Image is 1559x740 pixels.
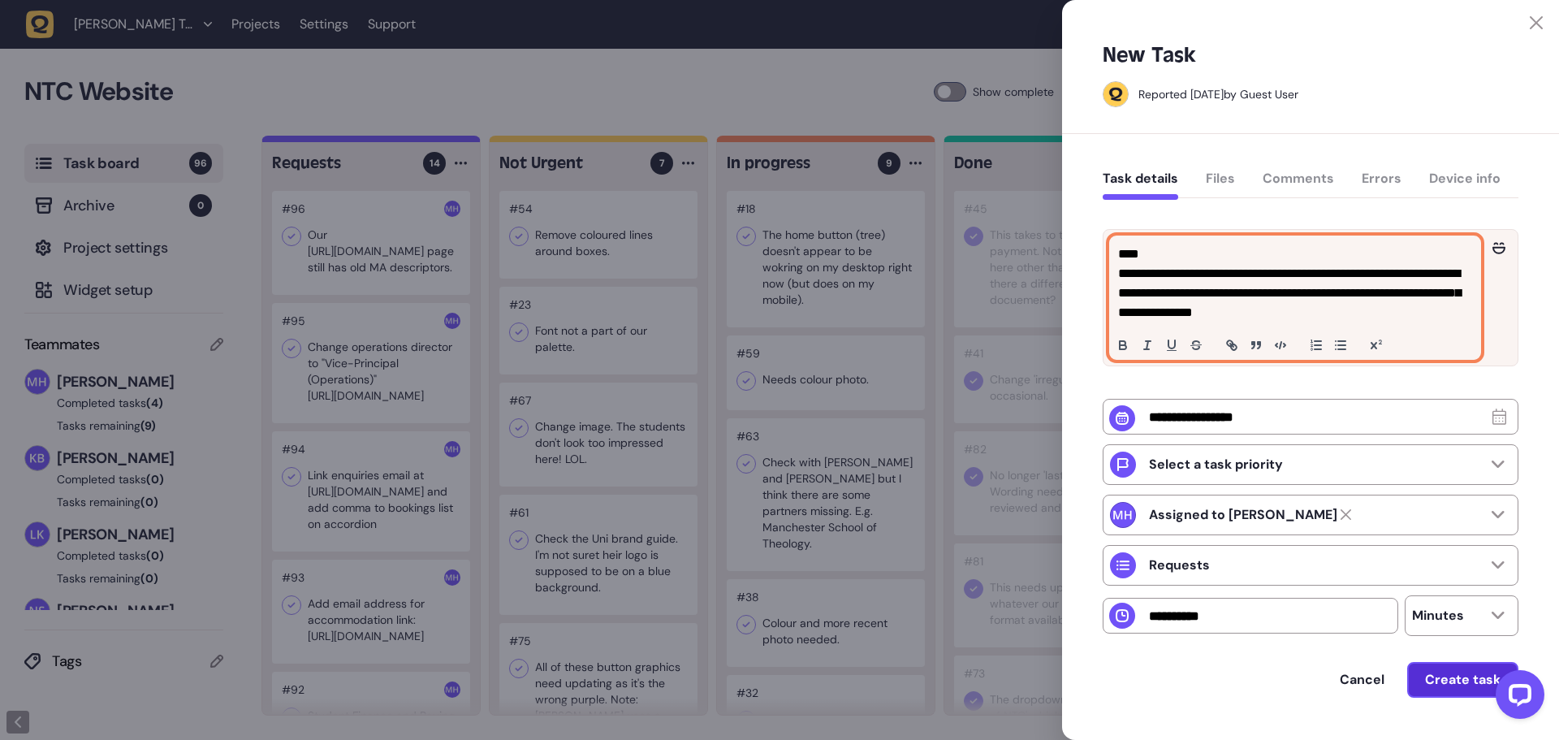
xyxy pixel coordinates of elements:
button: Cancel [1324,664,1401,696]
img: Guest User [1103,82,1128,106]
span: Cancel [1340,671,1384,688]
button: Task details [1103,171,1178,200]
span: Create task [1425,671,1501,688]
button: Create task [1407,662,1518,698]
iframe: LiveChat chat widget [1483,664,1551,732]
h5: New Task [1103,42,1196,68]
strong: Megan Holland [1149,507,1337,523]
div: by Guest User [1138,86,1298,102]
p: Requests [1149,557,1210,573]
div: Reported [DATE] [1138,87,1224,102]
p: Select a task priority [1149,457,1283,473]
p: Minutes [1412,608,1464,624]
